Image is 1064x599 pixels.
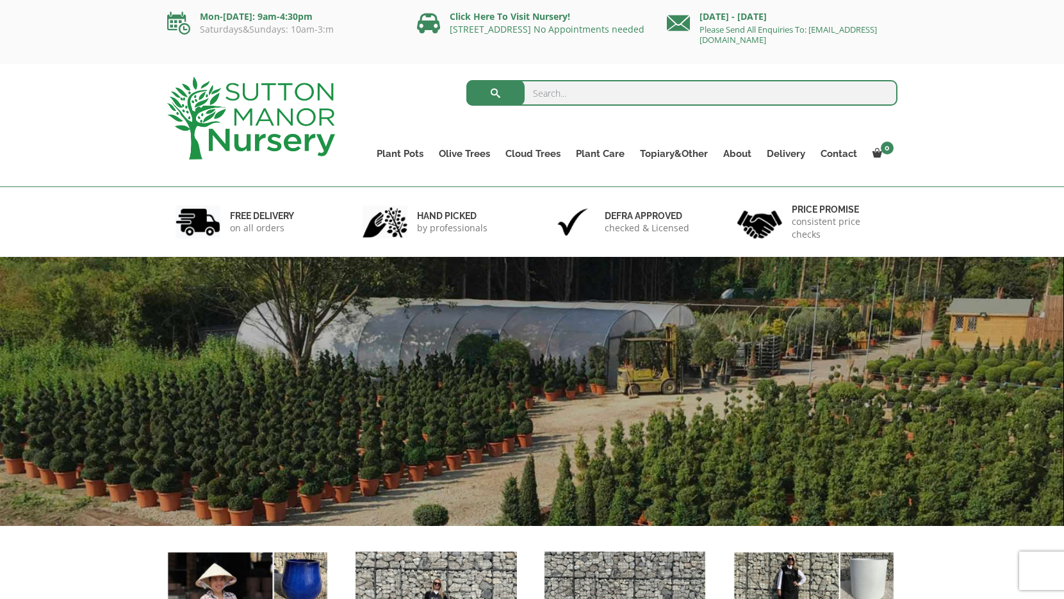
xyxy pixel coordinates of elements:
a: Please Send All Enquiries To: [EMAIL_ADDRESS][DOMAIN_NAME] [700,24,877,45]
a: [STREET_ADDRESS] No Appointments needed [450,23,644,35]
h6: FREE DELIVERY [230,210,294,222]
p: consistent price checks [792,215,889,241]
a: Contact [813,145,865,163]
h6: Defra approved [605,210,689,222]
p: on all orders [230,222,294,234]
span: 0 [881,142,894,154]
p: Saturdays&Sundays: 10am-3:m [167,24,398,35]
img: 2.jpg [363,206,407,238]
a: Cloud Trees [498,145,568,163]
a: Delivery [759,145,813,163]
a: About [716,145,759,163]
p: checked & Licensed [605,222,689,234]
img: 4.jpg [737,202,782,242]
h6: hand picked [417,210,487,222]
a: Olive Trees [431,145,498,163]
p: [DATE] - [DATE] [667,9,897,24]
input: Search... [466,80,897,106]
p: Mon-[DATE]: 9am-4:30pm [167,9,398,24]
a: Topiary&Other [632,145,716,163]
h1: FREE UK DELIVERY UK’S LEADING SUPPLIERS OF TREES & POTS [55,454,981,532]
a: 0 [865,145,897,163]
img: 3.jpg [550,206,595,238]
a: Click Here To Visit Nursery! [450,10,570,22]
a: Plant Pots [369,145,431,163]
img: 1.jpg [176,206,220,238]
a: Plant Care [568,145,632,163]
img: logo [167,77,335,160]
p: by professionals [417,222,487,234]
h6: Price promise [792,204,889,215]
